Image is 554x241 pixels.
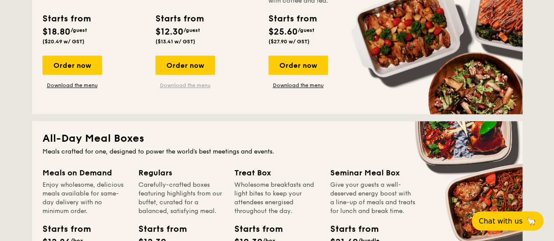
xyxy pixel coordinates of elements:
[138,181,224,216] div: Carefully-crafted boxes featuring highlights from our buffet, curated for a balanced, satisfying ...
[42,147,512,156] div: Meals crafted for one, designed to power the world's best meetings and events.
[268,56,328,75] div: Order now
[42,38,85,45] span: ($20.49 w/ GST)
[268,12,316,25] div: Starts from
[155,56,215,75] div: Order now
[234,167,320,179] div: Treat Box
[479,217,522,225] span: Chat with us
[330,167,416,179] div: Seminar Meal Box
[42,132,512,146] h2: All-Day Meal Boxes
[330,223,370,236] div: Starts from
[526,216,536,226] span: 🦙
[42,82,102,89] a: Download the menu
[472,211,543,231] button: Chat with us🦙
[42,181,128,216] div: Enjoy wholesome, delicious meals available for same-day delivery with no minimum order.
[155,82,215,89] a: Download the menu
[298,27,314,33] span: /guest
[183,27,200,33] span: /guest
[268,27,298,37] span: $25.60
[42,56,102,75] div: Order now
[268,38,310,45] span: ($27.90 w/ GST)
[42,167,128,179] div: Meals on Demand
[42,27,71,37] span: $18.80
[42,223,82,236] div: Starts from
[138,167,224,179] div: Regulars
[71,27,87,33] span: /guest
[234,181,320,216] div: Wholesome breakfasts and light bites to keep your attendees energised throughout the day.
[330,181,416,216] div: Give your guests a well-deserved energy boost with a line-up of meals and treats for lunch and br...
[155,12,203,25] div: Starts from
[268,82,328,89] a: Download the menu
[155,38,195,45] span: ($13.41 w/ GST)
[155,27,183,37] span: $12.30
[138,223,178,236] div: Starts from
[42,12,90,25] div: Starts from
[234,223,274,236] div: Starts from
